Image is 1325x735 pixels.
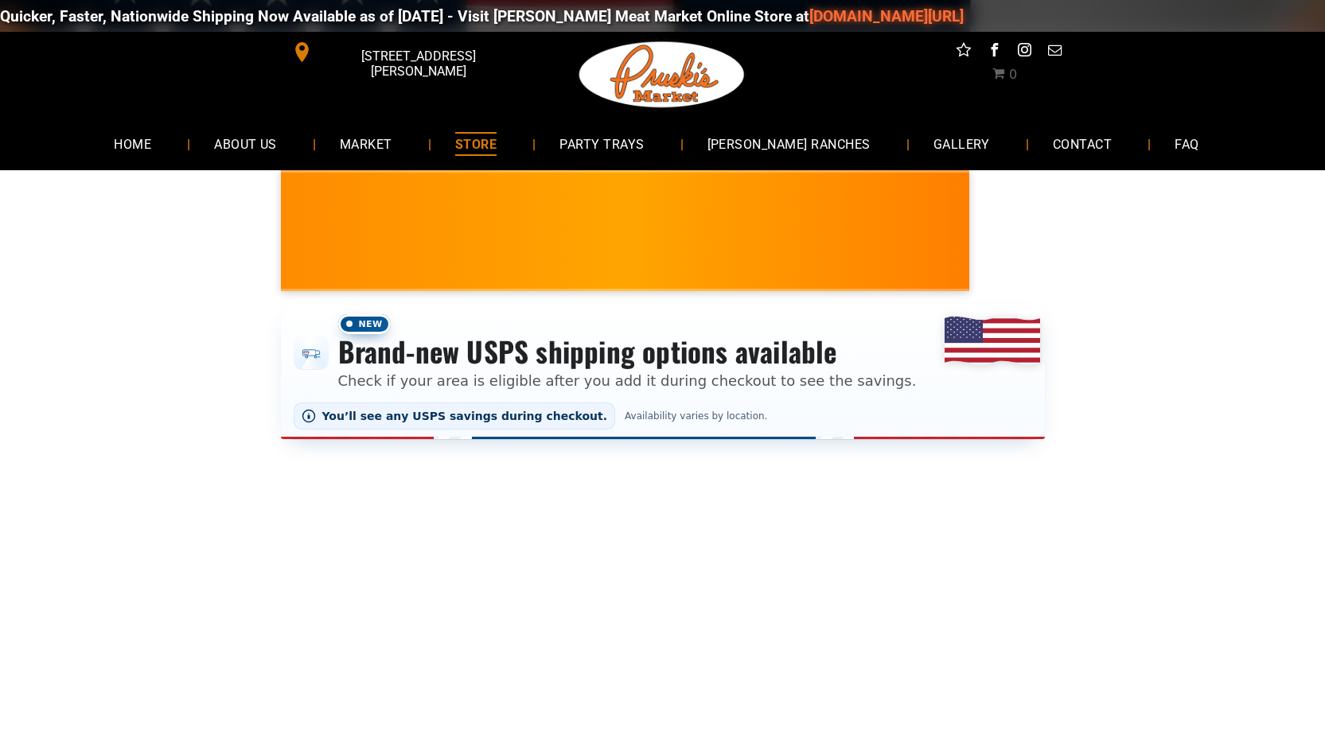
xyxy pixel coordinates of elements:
h3: Brand-new USPS shipping options available [338,334,917,369]
a: STORE [431,122,520,165]
a: facebook [984,40,1004,64]
a: [STREET_ADDRESS][PERSON_NAME] [281,40,524,64]
span: [STREET_ADDRESS][PERSON_NAME] [315,41,520,87]
a: PARTY TRAYS [536,122,668,165]
a: CONTACT [1029,122,1136,165]
span: 0 [1009,67,1017,82]
img: Pruski-s+Market+HQ+Logo2-1920w.png [576,32,748,118]
a: Social network [953,40,974,64]
a: FAQ [1151,122,1222,165]
a: [DOMAIN_NAME][URL] [794,7,949,25]
a: GALLERY [910,122,1014,165]
a: ABOUT US [190,122,301,165]
span: New [338,314,391,334]
a: instagram [1014,40,1035,64]
div: Shipping options announcement [281,304,1045,439]
span: You’ll see any USPS savings during checkout. [322,410,608,422]
a: [PERSON_NAME] RANCHES [684,122,894,165]
a: email [1044,40,1065,64]
a: HOME [90,122,175,165]
p: Check if your area is eligible after you add it during checkout to see the savings. [338,370,917,391]
span: [PERSON_NAME] MARKET [949,242,1261,267]
a: MARKET [316,122,416,165]
span: Availability varies by location. [622,410,770,422]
